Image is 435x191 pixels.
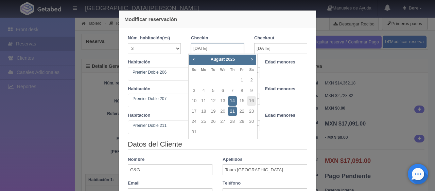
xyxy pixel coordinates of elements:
[128,35,170,41] label: Núm. habitación(es)
[240,68,244,72] span: Friday
[247,75,256,85] a: 2
[131,122,135,133] input: Seleccionar hab.
[209,96,217,106] a: 12
[211,68,215,72] span: Tuesday
[209,86,217,96] a: 5
[220,68,226,72] span: Wednesday
[218,86,227,96] a: 6
[124,16,311,23] h4: Modificar reservación
[248,55,256,63] a: Next
[226,57,235,62] span: 2025
[254,43,307,54] input: DD-MM-AAAA
[249,56,255,62] span: Next
[249,68,254,72] span: Saturday
[191,43,244,54] input: DD-MM-AAAA
[265,86,296,92] label: Edad menores
[247,117,256,127] a: 30
[218,96,227,106] a: 13
[192,68,196,72] span: Sunday
[128,112,150,119] label: Habitación
[265,112,296,119] label: Edad menores
[218,117,227,127] a: 27
[128,86,150,92] label: Habitación
[199,86,208,96] a: 4
[190,96,198,106] a: 10
[238,96,246,106] a: 15
[238,75,246,85] a: 1
[190,55,197,63] a: Prev
[191,35,208,41] label: Checkin
[131,95,135,106] input: Seleccionar hab.
[190,127,198,137] a: 31
[209,117,217,127] a: 26
[223,180,241,187] label: Teléfono
[247,107,256,116] a: 23
[238,117,246,127] a: 29
[199,107,208,116] a: 18
[230,68,234,72] span: Thursday
[131,122,183,129] span: Premier Doble 211
[228,117,237,127] a: 28
[228,86,237,96] a: 7
[131,69,183,76] span: Premier Doble 206
[128,180,140,187] label: Email
[247,86,256,96] a: 9
[190,107,198,116] a: 17
[190,86,198,96] a: 3
[128,59,150,65] label: Habitación
[201,68,206,72] span: Monday
[211,57,225,62] span: August
[228,107,237,116] a: 21
[223,156,243,163] label: Apellidos
[199,117,208,127] a: 25
[131,69,135,80] input: Seleccionar hab.
[128,139,307,150] legend: Datos del Cliente
[238,86,246,96] a: 8
[228,96,237,106] a: 14
[191,56,196,62] span: Prev
[238,107,246,116] a: 22
[218,107,227,116] a: 20
[190,117,198,127] a: 24
[131,95,183,102] span: Premier Doble 207
[254,35,274,41] label: Checkout
[265,59,296,65] label: Edad menores
[128,156,144,163] label: Nombre
[209,107,217,116] a: 19
[199,96,208,106] a: 11
[247,96,256,106] a: 16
